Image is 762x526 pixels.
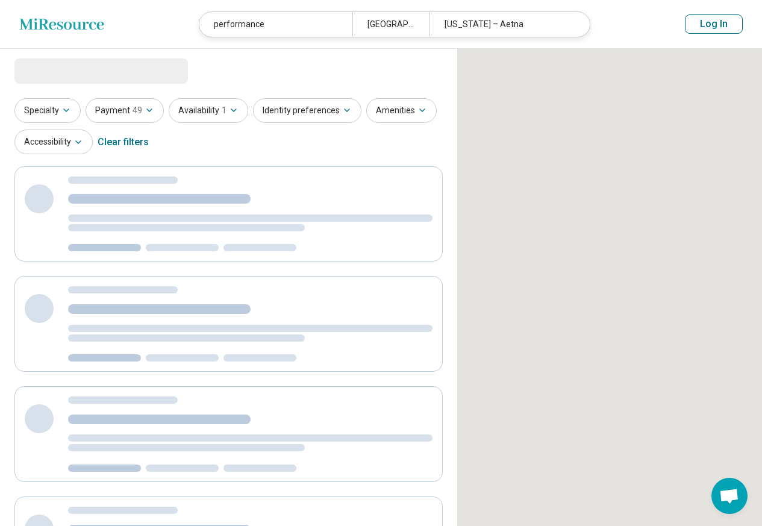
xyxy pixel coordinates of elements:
[429,12,582,37] div: [US_STATE] – Aetna
[86,98,164,123] button: Payment49
[169,98,248,123] button: Availability1
[14,130,93,154] button: Accessibility
[685,14,743,34] button: Log In
[366,98,437,123] button: Amenities
[98,128,149,157] div: Clear filters
[253,98,361,123] button: Identity preferences
[222,104,226,117] span: 1
[199,12,352,37] div: performance
[711,478,748,514] div: Open chat
[133,104,142,117] span: 49
[352,12,429,37] div: [GEOGRAPHIC_DATA], [GEOGRAPHIC_DATA]
[14,58,116,83] span: Loading...
[14,98,81,123] button: Specialty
